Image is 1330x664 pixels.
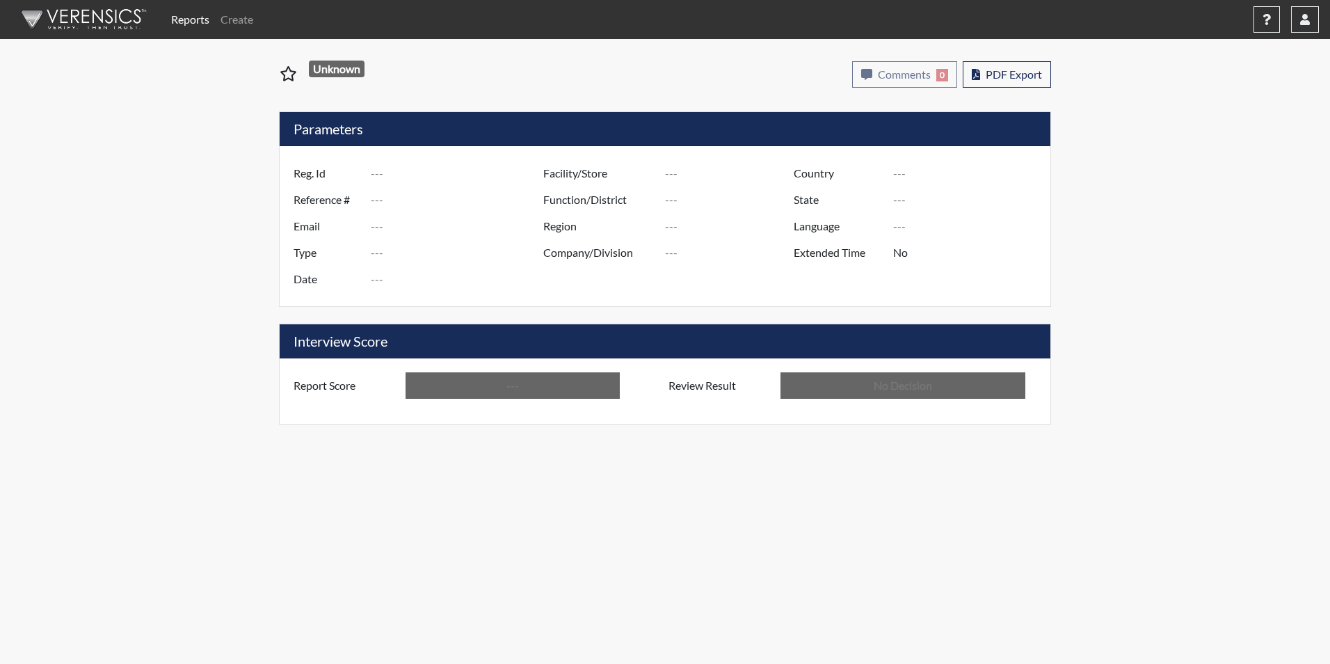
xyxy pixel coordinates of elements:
button: Comments0 [852,61,957,88]
input: --- [893,160,1047,187]
label: Email [283,213,371,239]
label: Country [783,160,893,187]
label: Type [283,239,371,266]
label: Date [283,266,371,292]
h5: Parameters [280,112,1050,146]
input: No Decision [780,372,1025,399]
label: State [783,187,893,213]
label: Language [783,213,893,239]
label: Facility/Store [533,160,665,187]
span: Unknown [309,61,365,77]
input: --- [893,213,1047,239]
label: Reg. Id [283,160,371,187]
label: Function/District [533,187,665,213]
input: --- [406,372,620,399]
button: PDF Export [963,61,1051,88]
input: --- [371,160,547,187]
input: --- [371,239,547,266]
a: Create [215,6,259,33]
input: --- [893,239,1047,266]
span: PDF Export [986,68,1042,81]
input: --- [665,187,797,213]
input: --- [371,213,547,239]
h5: Interview Score [280,324,1050,358]
a: Reports [166,6,215,33]
label: Region [533,213,665,239]
label: Review Result [658,372,780,399]
input: --- [371,187,547,213]
label: Company/Division [533,239,665,266]
input: --- [665,239,797,266]
label: Report Score [283,372,406,399]
span: Comments [878,68,931,81]
input: --- [371,266,547,292]
label: Reference # [283,187,371,213]
input: --- [893,187,1047,213]
label: Extended Time [783,239,893,266]
span: 0 [936,69,948,81]
input: --- [665,213,797,239]
input: --- [665,160,797,187]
